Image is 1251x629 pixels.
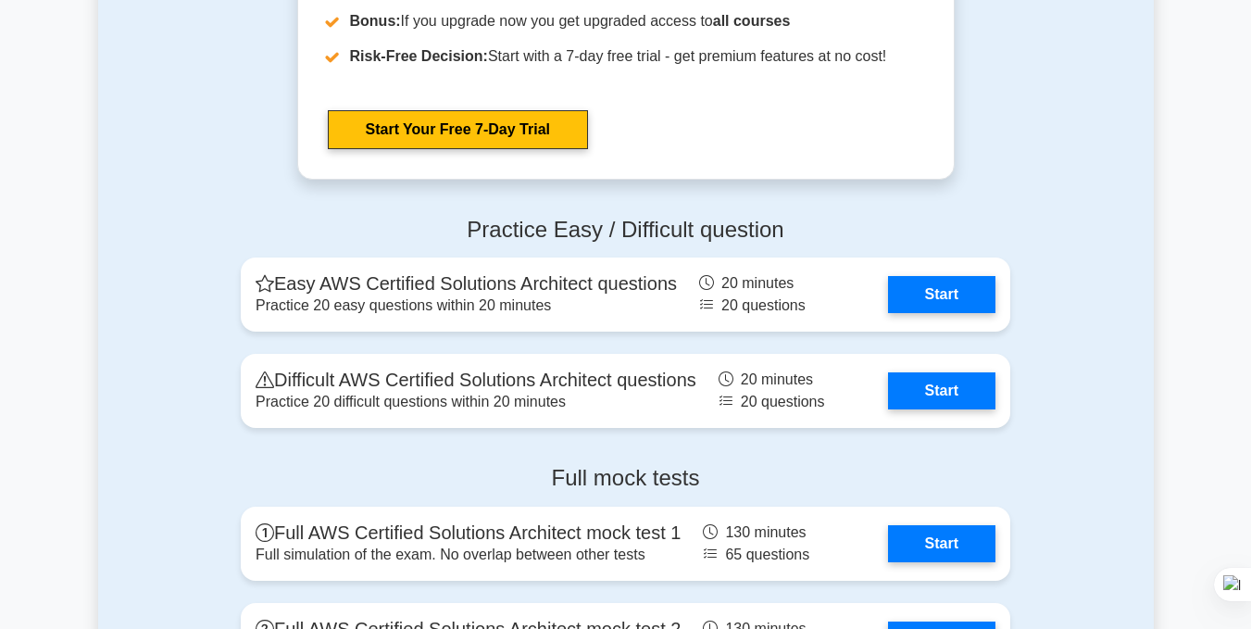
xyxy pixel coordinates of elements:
h4: Full mock tests [241,465,1010,492]
a: Start [888,525,995,562]
a: Start [888,276,995,313]
h4: Practice Easy / Difficult question [241,217,1010,244]
a: Start [888,372,995,409]
a: Start Your Free 7-Day Trial [328,110,588,149]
